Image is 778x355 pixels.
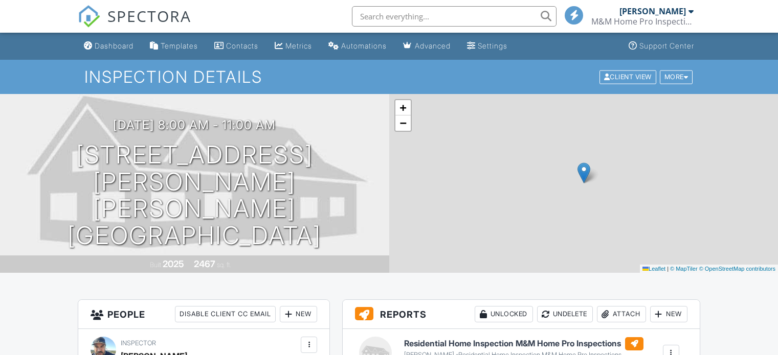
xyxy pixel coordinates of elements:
h3: People [78,300,329,329]
div: New [280,306,317,322]
div: Attach [597,306,646,322]
img: Marker [577,162,590,183]
div: Client View [599,70,656,84]
span: | [667,266,669,272]
a: Leaflet [642,266,665,272]
div: M&M Home Pro Inspections, PLLC [591,16,694,27]
a: Zoom in [395,100,411,115]
a: Client View [598,73,659,80]
h1: [STREET_ADDRESS][PERSON_NAME][PERSON_NAME] [GEOGRAPHIC_DATA] [16,141,373,249]
a: Metrics [271,37,316,56]
span: sq. ft. [217,261,231,269]
div: Undelete [537,306,593,322]
span: Inspector [121,339,156,347]
div: 2025 [163,258,184,269]
div: Advanced [415,41,451,50]
div: Automations [341,41,387,50]
h3: Reports [343,300,700,329]
div: 2467 [194,258,215,269]
a: Settings [463,37,512,56]
h6: Residential Home Inspection M&M Home Pro Inspections [404,337,643,350]
div: Contacts [226,41,258,50]
div: Support Center [639,41,694,50]
a: Dashboard [80,37,138,56]
a: Zoom out [395,115,411,131]
a: Support Center [625,37,698,56]
a: Contacts [210,37,262,56]
img: The Best Home Inspection Software - Spectora [78,5,100,28]
h3: [DATE] 8:00 am - 11:00 am [113,118,276,132]
div: Templates [161,41,198,50]
div: Settings [478,41,507,50]
div: New [650,306,687,322]
div: Dashboard [95,41,134,50]
a: SPECTORA [78,14,191,35]
span: − [399,116,406,129]
span: SPECTORA [107,5,191,27]
div: Metrics [285,41,312,50]
div: More [660,70,693,84]
div: Unlocked [475,306,533,322]
a: Automations (Basic) [324,37,391,56]
a: © MapTiler [670,266,698,272]
div: Disable Client CC Email [175,306,276,322]
span: Built [150,261,161,269]
div: [PERSON_NAME] [619,6,686,16]
h1: Inspection Details [84,68,694,86]
span: + [399,101,406,114]
a: © OpenStreetMap contributors [699,266,775,272]
input: Search everything... [352,6,557,27]
a: Templates [146,37,202,56]
a: Advanced [399,37,455,56]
